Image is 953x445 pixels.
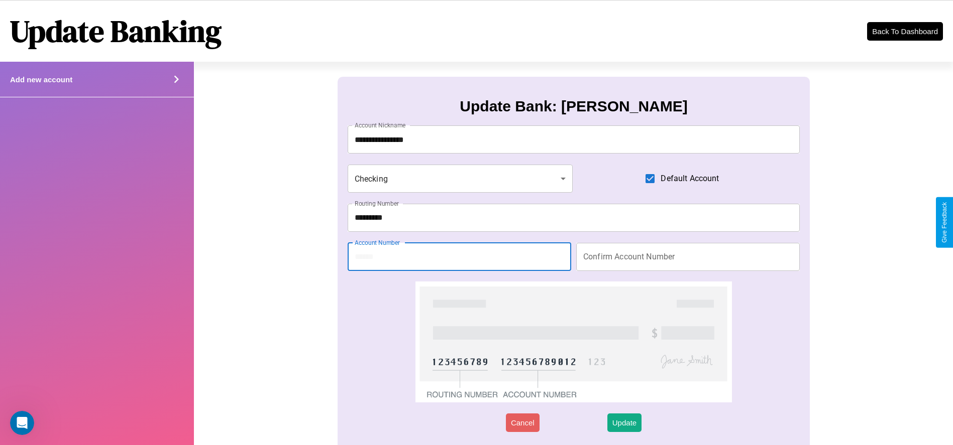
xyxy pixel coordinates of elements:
button: Update [607,413,642,432]
h1: Update Banking [10,11,222,52]
label: Account Number [355,238,400,247]
label: Routing Number [355,199,399,208]
button: Back To Dashboard [867,22,943,41]
img: check [415,281,732,402]
label: Account Nickname [355,121,406,129]
button: Cancel [506,413,540,432]
h4: Add new account [10,75,72,84]
div: Give Feedback [941,202,948,243]
iframe: Intercom live chat [10,411,34,435]
div: Checking [348,165,573,193]
span: Default Account [661,173,719,185]
h3: Update Bank: [PERSON_NAME] [460,98,687,115]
